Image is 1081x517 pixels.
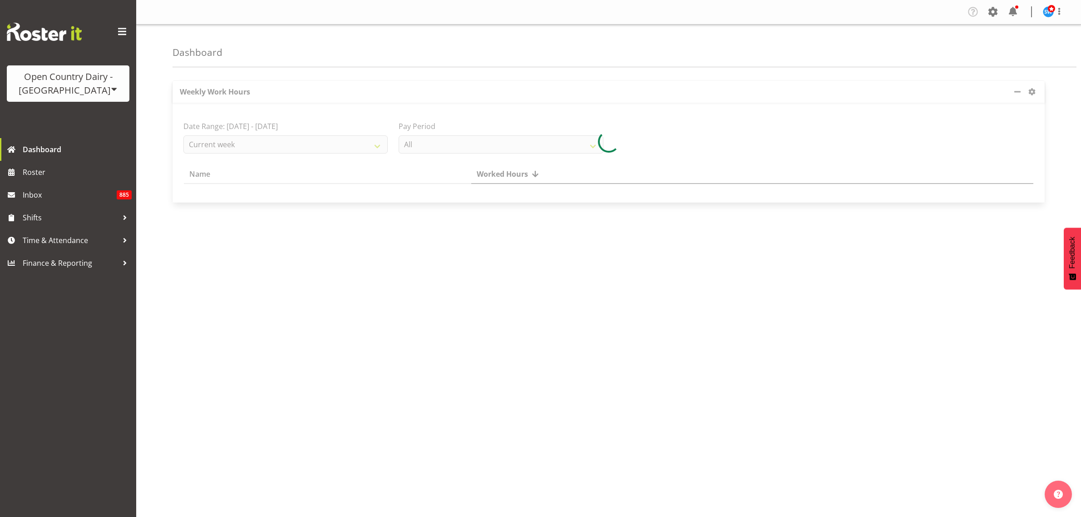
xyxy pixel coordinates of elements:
[23,188,117,202] span: Inbox
[16,70,120,97] div: Open Country Dairy - [GEOGRAPHIC_DATA]
[23,165,132,179] span: Roster
[1054,490,1063,499] img: help-xxl-2.png
[1064,228,1081,289] button: Feedback - Show survey
[23,211,118,224] span: Shifts
[23,234,118,247] span: Time & Attendance
[7,23,82,41] img: Rosterit website logo
[1068,237,1076,268] span: Feedback
[117,190,132,199] span: 885
[1043,6,1054,17] img: steve-webb8258.jpg
[173,47,222,58] h4: Dashboard
[23,143,132,156] span: Dashboard
[23,256,118,270] span: Finance & Reporting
